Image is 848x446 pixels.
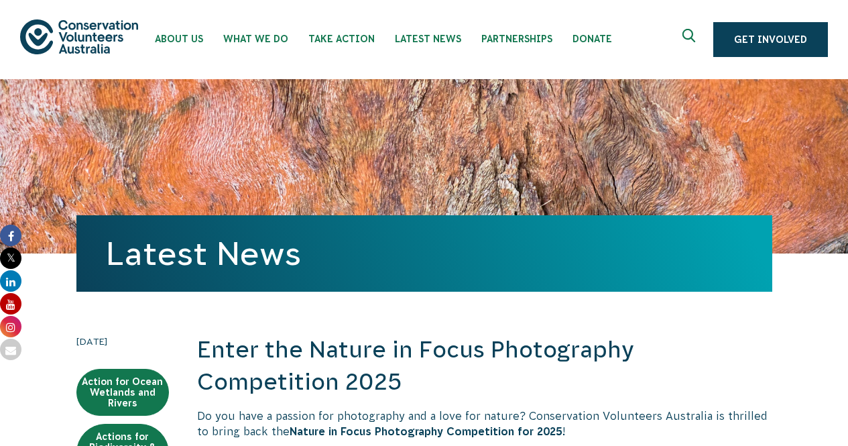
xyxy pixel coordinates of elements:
[76,369,169,416] a: Action for Ocean Wetlands and Rivers
[674,23,707,56] button: Expand search box Close search box
[197,408,772,439] p: Do you have a passion for photography and a love for nature? Conservation Volunteers Australia is...
[395,34,461,44] span: Latest News
[481,34,552,44] span: Partnerships
[308,34,375,44] span: Take Action
[76,334,169,349] time: [DATE]
[682,29,699,50] span: Expand search box
[572,34,612,44] span: Donate
[106,235,301,272] a: Latest News
[713,22,828,57] a: Get Involved
[155,34,203,44] span: About Us
[290,425,562,437] strong: Nature in Focus Photography Competition for 2025
[223,34,288,44] span: What We Do
[197,334,772,398] h2: Enter the Nature in Focus Photography Competition 2025
[20,19,138,54] img: logo.svg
